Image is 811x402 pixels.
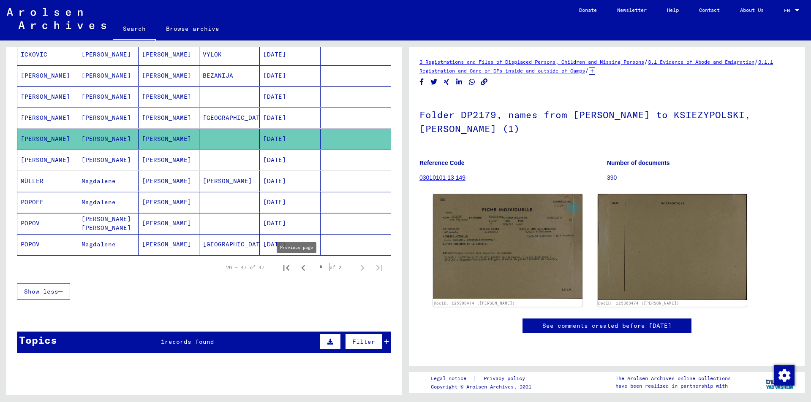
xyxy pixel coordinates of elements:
a: Legal notice [431,374,473,383]
mat-cell: POPOV [17,234,78,255]
mat-cell: Magdalene [78,234,139,255]
mat-cell: [PERSON_NAME] [139,213,199,234]
mat-cell: [PERSON_NAME] [139,129,199,149]
div: Topics [19,332,57,348]
mat-cell: [PERSON_NAME] [199,171,260,192]
h1: Folder DP2179, names from [PERSON_NAME] to KSIEZYPOLSKI, [PERSON_NAME] (1) [419,95,794,146]
p: 390 [607,173,794,182]
span: EN [784,8,793,13]
mat-cell: [PERSON_NAME] [78,65,139,86]
div: 26 – 47 of 47 [226,264,264,271]
mat-cell: MÜLLER [17,171,78,192]
p: Copyright © Arolsen Archives, 2021 [431,383,535,391]
b: Number of documents [607,159,670,166]
mat-cell: [PERSON_NAME] [78,108,139,128]
button: Filter [345,334,382,350]
mat-cell: [PERSON_NAME] [78,150,139,170]
div: | [431,374,535,383]
button: Show less [17,283,70,299]
a: DocID: 125308474 ([PERSON_NAME]) [434,301,515,305]
mat-cell: [DATE] [260,234,321,255]
mat-cell: [DATE] [260,171,321,192]
mat-cell: [GEOGRAPHIC_DATA]/Allem. [199,234,260,255]
mat-cell: [PERSON_NAME] [17,86,78,107]
mat-cell: Magdalene [78,171,139,192]
mat-cell: [PERSON_NAME] [78,86,139,107]
span: / [754,58,758,65]
span: / [585,67,589,74]
button: Share on LinkedIn [455,77,464,87]
a: Privacy policy [477,374,535,383]
button: Copy link [480,77,489,87]
a: Browse archive [156,19,229,39]
mat-cell: POPOV [17,213,78,234]
b: Reference Code [419,159,465,166]
span: records found [165,338,214,345]
mat-cell: [DATE] [260,150,321,170]
mat-cell: ICKOVIC [17,44,78,65]
mat-cell: VYLOK [199,44,260,65]
mat-cell: Magdalene [78,192,139,213]
mat-cell: [PERSON_NAME] [139,150,199,170]
img: 001.jpg [433,194,582,299]
img: Arolsen_neg.svg [7,8,106,29]
mat-cell: [PERSON_NAME] [78,129,139,149]
button: Share on Xing [442,77,451,87]
div: of 2 [312,263,354,271]
button: Share on Facebook [417,77,426,87]
span: Show less [24,288,58,295]
button: Previous page [295,259,312,276]
a: Search [113,19,156,40]
mat-cell: [PERSON_NAME] [17,150,78,170]
a: 3 Registrations and Files of Displaced Persons, Children and Missing Persons [419,59,644,65]
mat-cell: [DATE] [260,129,321,149]
img: yv_logo.png [764,372,796,393]
mat-cell: [PERSON_NAME] [PERSON_NAME] [78,213,139,234]
mat-cell: [DATE] [260,86,321,107]
mat-cell: [PERSON_NAME] [139,171,199,192]
mat-cell: [DATE] [260,192,321,213]
button: First page [278,259,295,276]
span: / [644,58,648,65]
a: 3.1 Evidence of Abode and Emigration [648,59,754,65]
img: Change consent [774,365,795,386]
mat-cell: POPOEF [17,192,78,213]
img: 002.jpg [598,194,747,299]
p: have been realized in partnership with [615,382,731,390]
button: Share on Twitter [430,77,438,87]
button: Next page [354,259,371,276]
button: Share on WhatsApp [468,77,476,87]
span: 1 [161,338,165,345]
mat-cell: [PERSON_NAME] [139,86,199,107]
mat-cell: [PERSON_NAME] [139,108,199,128]
mat-cell: [DATE] [260,213,321,234]
mat-cell: [PERSON_NAME] [17,108,78,128]
mat-cell: [PERSON_NAME] [139,192,199,213]
mat-cell: [PERSON_NAME] [78,44,139,65]
a: 03010101 13 149 [419,174,465,181]
button: Last page [371,259,388,276]
a: See comments created before [DATE] [542,321,672,330]
mat-cell: [DATE] [260,44,321,65]
mat-cell: [PERSON_NAME] [17,65,78,86]
mat-cell: [DATE] [260,108,321,128]
mat-cell: [DATE] [260,65,321,86]
mat-cell: [PERSON_NAME] [139,65,199,86]
mat-cell: BEZANIJA [199,65,260,86]
mat-cell: [PERSON_NAME] [139,44,199,65]
mat-cell: [GEOGRAPHIC_DATA] [199,108,260,128]
p: The Arolsen Archives online collections [615,375,731,382]
a: DocID: 125308474 ([PERSON_NAME]) [598,301,679,305]
span: Filter [352,338,375,345]
mat-cell: [PERSON_NAME] [139,234,199,255]
mat-cell: [PERSON_NAME] [17,129,78,149]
